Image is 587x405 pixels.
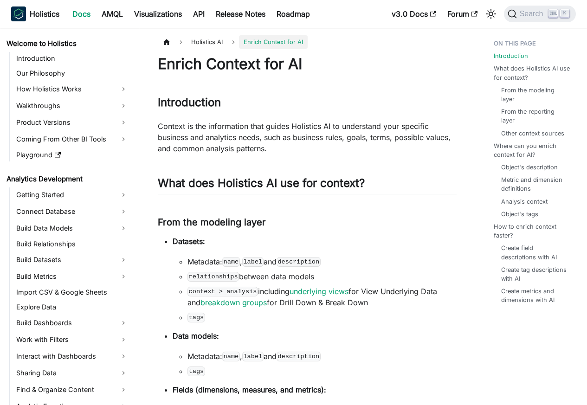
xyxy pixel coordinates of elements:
[13,315,131,330] a: Build Dashboards
[494,141,572,159] a: Where can you enrich context for AI?
[442,6,483,21] a: Forum
[504,6,576,22] button: Search (Ctrl+K)
[158,176,457,194] h2: What does Holistics AI use for context?
[11,6,26,21] img: Holistics
[158,217,457,228] h3: From the modeling layer
[13,132,131,147] a: Coming From Other BI Tools
[501,129,564,138] a: Other context sources
[222,352,240,361] code: name
[4,173,131,186] a: Analytics Development
[494,64,572,82] a: What does Holistics AI use for context?
[13,204,131,219] a: Connect Database
[13,252,131,267] a: Build Datasets
[200,298,267,307] a: breakdown groups
[242,257,264,266] code: label
[13,82,131,96] a: How Holistics Works
[501,107,568,125] a: From the reporting layer
[30,8,59,19] b: Holistics
[187,351,457,362] li: Metadata: , and
[4,37,131,50] a: Welcome to Holistics
[173,385,326,394] strong: Fields (dimensions, measures, and metrics):
[13,221,131,236] a: Build Data Models
[501,175,568,193] a: Metric and dimension definitions
[13,332,131,347] a: Work with Filters
[277,257,321,266] code: description
[13,349,131,364] a: Interact with Dashboards
[187,366,205,376] code: tags
[187,6,210,21] a: API
[187,287,258,296] code: context > analysis
[13,238,131,251] a: Build Relationships
[187,256,457,267] li: Metadata: , and
[501,210,538,219] a: Object's tags
[271,6,316,21] a: Roadmap
[13,187,131,202] a: Getting Started
[129,6,187,21] a: Visualizations
[158,96,457,113] h2: Introduction
[158,55,457,73] h1: Enrich Context for AI
[239,35,308,49] span: Enrich Context for AI
[96,6,129,21] a: AMQL
[517,10,549,18] span: Search
[187,271,457,282] li: between data models
[501,197,548,206] a: Analysis context
[173,237,205,246] strong: Datasets:
[277,352,321,361] code: description
[13,67,131,80] a: Our Philosophy
[222,257,240,266] code: name
[501,163,558,172] a: Object's description
[501,265,568,283] a: Create tag descriptions with AI
[13,98,131,113] a: Walkthroughs
[13,286,131,299] a: Import CSV & Google Sheets
[158,35,457,49] nav: Breadcrumbs
[13,115,131,130] a: Product Versions
[173,331,219,341] strong: Data models:
[210,6,271,21] a: Release Notes
[13,269,131,284] a: Build Metrics
[13,382,131,397] a: Find & Organize Content
[494,51,528,60] a: Introduction
[242,352,264,361] code: label
[158,35,175,49] a: Home page
[187,286,457,308] li: including for View Underlying Data and for Drill Down & Break Down
[11,6,59,21] a: HolisticsHolistics
[13,301,131,314] a: Explore Data
[13,366,131,380] a: Sharing Data
[290,287,348,296] a: underlying views
[13,52,131,65] a: Introduction
[187,313,205,322] code: tags
[67,6,96,21] a: Docs
[386,6,442,21] a: v3.0 Docs
[501,244,568,261] a: Create field descriptions with AI
[484,6,498,21] button: Switch between dark and light mode (currently light mode)
[501,287,568,304] a: Create metrics and dimensions with AI
[560,9,569,18] kbd: K
[494,222,572,240] a: How to enrich context faster?
[158,121,457,154] p: Context is the information that guides Holistics AI to understand your specific business and anal...
[13,148,131,161] a: Playground
[501,86,568,103] a: From the modeling layer
[187,35,227,49] span: Holistics AI
[187,272,239,281] code: relationships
